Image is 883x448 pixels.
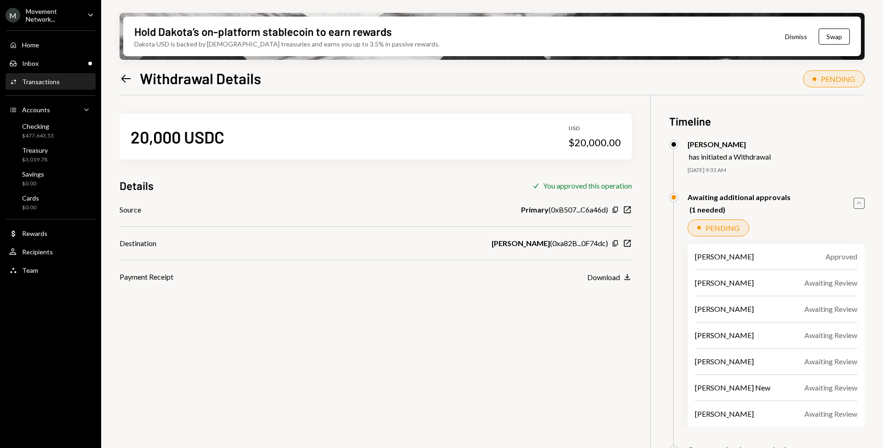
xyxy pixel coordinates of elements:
[6,55,96,71] a: Inbox
[22,41,39,49] div: Home
[669,114,865,129] h3: Timeline
[22,180,44,188] div: $0.00
[120,271,173,282] div: Payment Receipt
[22,170,44,178] div: Savings
[131,126,224,147] div: 20,000 USDC
[134,39,440,49] div: Dakota USD is backed by [DEMOGRAPHIC_DATA] treasuries and earns you up to 3.5% in passive rewards.
[688,193,791,201] div: Awaiting additional approvals
[587,273,620,281] div: Download
[804,408,857,419] div: Awaiting Review
[521,204,549,215] b: Primary
[826,251,857,262] div: Approved
[22,106,50,114] div: Accounts
[6,243,96,260] a: Recipients
[22,204,39,212] div: $0.00
[695,408,754,419] div: [PERSON_NAME]
[689,205,791,214] div: (1 needed)
[6,225,96,241] a: Rewards
[804,356,857,367] div: Awaiting Review
[6,36,96,53] a: Home
[695,382,770,393] div: [PERSON_NAME] New
[587,272,632,282] button: Download
[695,330,754,341] div: [PERSON_NAME]
[140,69,261,87] h1: Withdrawal Details
[22,266,38,274] div: Team
[695,356,754,367] div: [PERSON_NAME]
[6,120,96,142] a: Checking$477,643.53
[22,156,48,164] div: $3,019.78
[568,125,621,132] div: USD
[804,330,857,341] div: Awaiting Review
[134,24,392,39] div: Hold Dakota’s on-platform stablecoin to earn rewards
[804,382,857,393] div: Awaiting Review
[6,73,96,90] a: Transactions
[689,152,771,161] div: has initiated a Withdrawal
[521,204,608,215] div: ( 0xB507...C6a46d )
[22,248,53,256] div: Recipients
[695,277,754,288] div: [PERSON_NAME]
[688,167,865,174] div: [DATE] 9:33 AM
[568,136,621,149] div: $20,000.00
[492,238,550,249] b: [PERSON_NAME]
[22,59,39,67] div: Inbox
[22,122,54,130] div: Checking
[120,238,156,249] div: Destination
[688,140,771,149] div: [PERSON_NAME]
[120,178,154,193] h3: Details
[26,7,80,23] div: Movement Network...
[6,144,96,166] a: Treasury$3,019.78
[543,181,632,190] div: You approved this operation
[22,132,54,140] div: $477,643.53
[6,101,96,118] a: Accounts
[492,238,608,249] div: ( 0xa82B...0F74dc )
[695,304,754,315] div: [PERSON_NAME]
[22,78,60,86] div: Transactions
[774,26,819,47] button: Dismiss
[821,75,855,83] div: PENDING
[22,194,39,202] div: Cards
[22,146,48,154] div: Treasury
[819,29,850,45] button: Swap
[804,304,857,315] div: Awaiting Review
[6,8,20,23] div: M
[6,262,96,278] a: Team
[804,277,857,288] div: Awaiting Review
[705,224,740,232] div: PENDING
[6,167,96,190] a: Savings$0.00
[22,230,47,237] div: Rewards
[6,191,96,213] a: Cards$0.00
[695,251,754,262] div: [PERSON_NAME]
[120,204,141,215] div: Source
